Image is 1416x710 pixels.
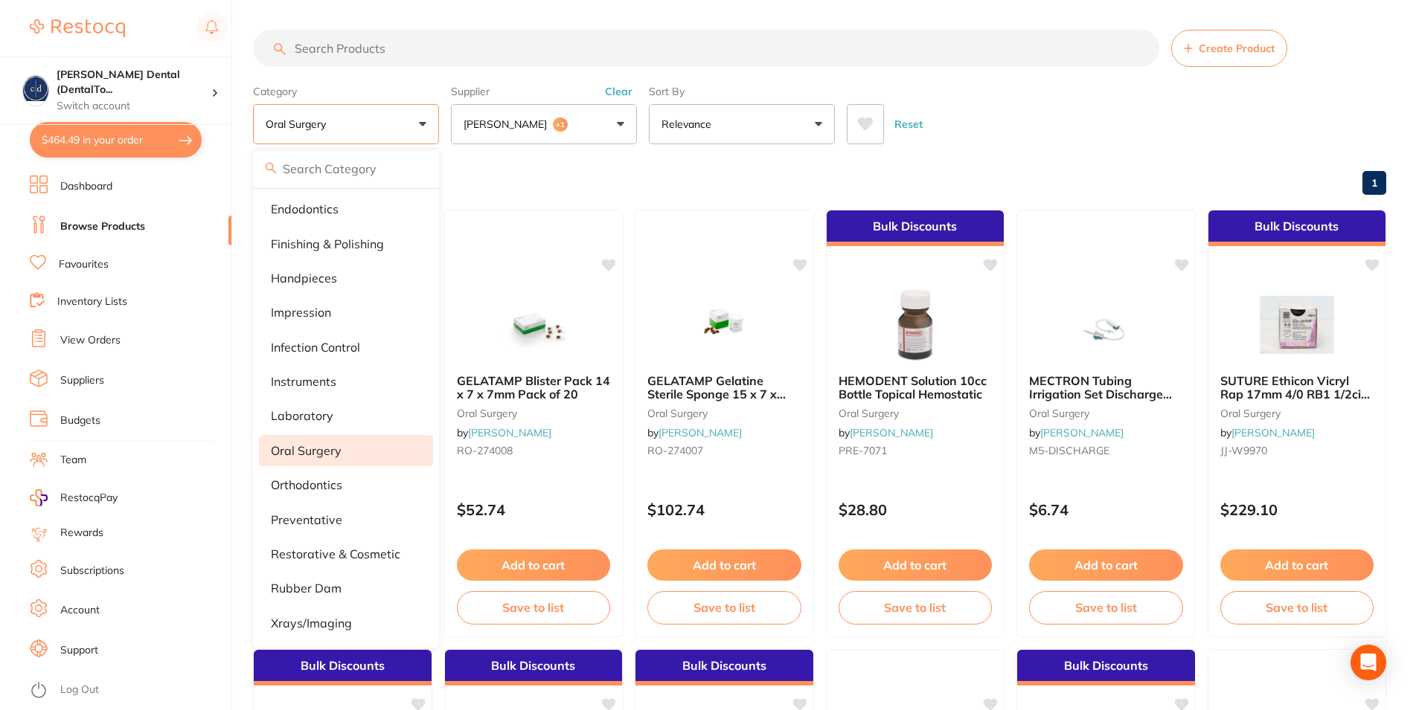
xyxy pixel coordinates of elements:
[271,616,352,630] p: xrays/imaging
[1029,444,1109,457] span: M5-DISCHARGE
[60,373,104,388] a: Suppliers
[890,104,927,144] button: Reset
[271,271,337,285] p: handpieces
[839,549,993,581] button: Add to cart
[1057,288,1154,362] img: MECTRON Tubing Irrigation Set Discharge Regulator for Saline
[266,117,332,132] p: oral surgery
[271,237,384,251] p: finishing & polishing
[23,76,48,101] img: Crotty Dental (DentalTown 4)
[1231,426,1315,439] a: [PERSON_NAME]
[60,682,99,697] a: Log Out
[254,650,432,685] div: Bulk Discounts
[253,30,1159,67] input: Search Products
[850,426,933,439] a: [PERSON_NAME]
[1029,407,1183,419] small: oral surgery
[839,444,887,457] span: PRE-7071
[839,591,993,624] button: Save to list
[647,444,703,457] span: RO-274007
[60,453,86,468] a: Team
[457,444,513,457] span: RO-274008
[451,104,637,144] button: [PERSON_NAME]+1
[839,407,993,419] small: oral surgery
[457,591,611,624] button: Save to list
[60,413,100,428] a: Budgets
[647,407,801,419] small: oral surgery
[253,104,439,144] button: oral surgery
[647,591,801,624] button: Save to list
[57,294,127,309] a: Inventory Lists
[839,501,993,518] p: $28.80
[1029,549,1183,581] button: Add to cart
[60,179,112,194] a: Dashboard
[451,85,637,98] label: Supplier
[457,374,611,401] b: GELATAMP Blister Pack 14 x 7 x 7mm Pack of 20
[457,426,551,439] span: by
[649,85,835,98] label: Sort By
[30,489,118,506] a: RestocqPay
[271,547,400,561] p: restorative & cosmetic
[1220,591,1374,624] button: Save to list
[827,210,1005,246] div: Bulk Discounts
[649,104,835,144] button: Relevance
[553,117,568,132] span: +1
[661,117,717,132] p: Relevance
[57,68,211,97] h4: Crotty Dental (DentalTown 4)
[1029,426,1124,439] span: by
[271,202,339,216] p: endodontics
[457,549,611,581] button: Add to cart
[60,491,118,506] span: RestocqPay
[271,306,331,319] p: impression
[271,581,342,595] p: rubber dam
[1199,42,1275,54] span: Create Product
[647,374,801,401] b: GELATAMP Gelatine Sterile Sponge 15 x 7 x 7mm Tub of 50
[271,513,342,526] p: preventative
[1029,591,1183,624] button: Save to list
[1208,210,1386,246] div: Bulk Discounts
[635,650,813,685] div: Bulk Discounts
[839,374,993,401] b: HEMODENT Solution 10cc Bottle Topical Hemostatic
[253,150,439,187] input: Search Category
[60,333,121,348] a: View Orders
[839,373,987,401] span: HEMODENT Solution 10cc Bottle Topical Hemostatic
[867,288,964,362] img: HEMODENT Solution 10cc Bottle Topical Hemostatic
[59,257,109,272] a: Favourites
[485,288,582,362] img: GELATAMP Blister Pack 14 x 7 x 7mm Pack of 20
[676,288,772,362] img: GELATAMP Gelatine Sterile Sponge 15 x 7 x 7mm Tub of 50
[1171,30,1287,67] button: Create Product
[1220,426,1315,439] span: by
[253,85,439,98] label: Category
[1220,444,1267,457] span: JJ-W9970
[1040,426,1124,439] a: [PERSON_NAME]
[60,643,98,658] a: Support
[445,650,623,685] div: Bulk Discounts
[60,603,100,618] a: Account
[1220,501,1374,518] p: $229.10
[1220,373,1371,416] span: SUTURE Ethicon Vicryl Rap 17mm 4/0 RB1 1/2circ taper pointx12
[271,375,336,388] p: instruments
[271,478,342,491] p: orthodontics
[60,526,103,540] a: Rewards
[1029,374,1183,401] b: MECTRON Tubing Irrigation Set Discharge Regulator for Saline
[30,11,125,45] a: Restocq Logo
[1220,549,1374,581] button: Add to cart
[464,117,553,132] p: [PERSON_NAME]
[647,426,742,439] span: by
[60,564,124,578] a: Subscriptions
[659,426,742,439] a: [PERSON_NAME]
[1017,650,1195,685] div: Bulk Discounts
[271,409,333,422] p: laboratory
[1249,288,1345,362] img: SUTURE Ethicon Vicryl Rap 17mm 4/0 RB1 1/2circ taper pointx12
[647,501,801,518] p: $102.74
[30,122,202,158] button: $464.49 in your order
[647,373,786,416] span: GELATAMP Gelatine Sterile Sponge 15 x 7 x 7mm Tub of 50
[57,99,211,114] p: Switch account
[271,341,360,354] p: infection control
[1029,501,1183,518] p: $6.74
[30,489,48,506] img: RestocqPay
[839,426,933,439] span: by
[1029,373,1172,416] span: MECTRON Tubing Irrigation Set Discharge Regulator for Saline
[647,549,801,581] button: Add to cart
[457,407,611,419] small: oral surgery
[30,679,227,703] button: Log Out
[1362,168,1386,198] a: 1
